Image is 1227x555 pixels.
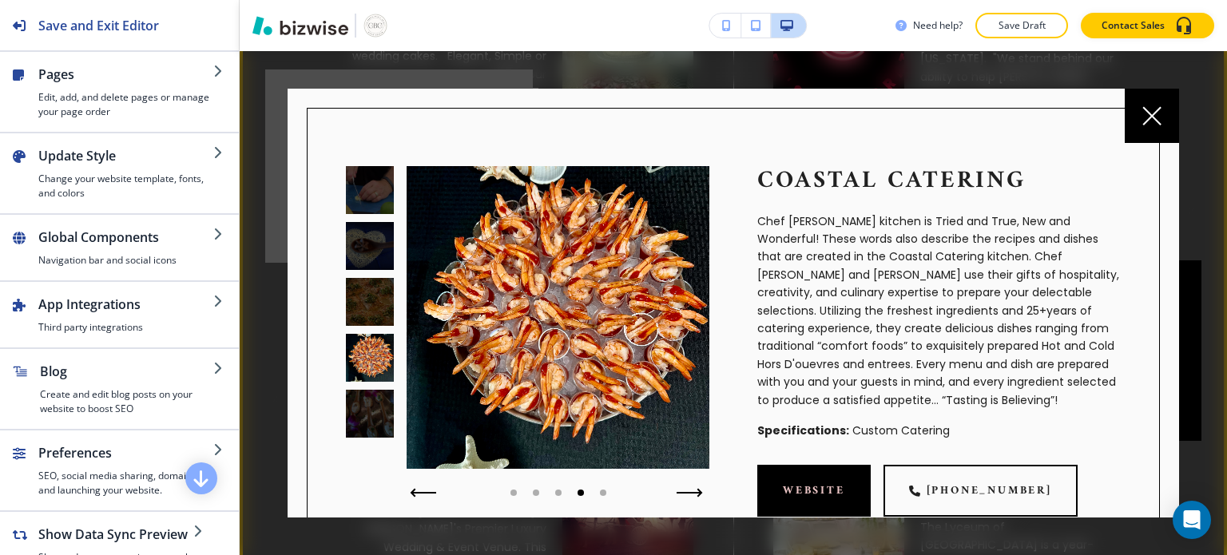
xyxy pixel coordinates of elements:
p: Coastal Catering [757,166,1121,196]
h4: SEO, social media sharing, domains, and launching your website. [38,469,213,498]
img: Your Logo [363,13,388,38]
div: Open Intercom Messenger [1173,501,1211,539]
h2: Show Data Sync Preview [38,525,193,544]
h4: Change your website template, fonts, and colors [38,172,213,200]
a: [PHONE_NUMBER] [884,465,1078,517]
h2: Blog [40,362,213,381]
h2: Global Components [38,228,213,247]
h4: Third party integrations [38,320,213,335]
p: Save Draft [996,18,1047,33]
p: Chef [PERSON_NAME] kitchen is Tried and True, New and Wonderful! These words also describe the re... [757,212,1121,409]
img: Bizwise Logo [252,16,348,35]
h2: Update Style [38,146,213,165]
h4: Edit, add, and delete pages or manage your page order [38,90,213,119]
strong: Specifications: [757,422,849,438]
h2: App Integrations [38,295,213,314]
h2: Preferences [38,443,213,462]
h3: Need help? [913,18,963,33]
h2: Pages [38,65,213,84]
h4: Create and edit blog posts on your website to boost SEO [40,387,213,416]
h2: Save and Exit Editor [38,16,159,35]
a: website [757,465,871,517]
img: 36891284b5e0de0addc7da7bfac8d8c3.jpg [407,166,709,469]
h4: Navigation bar and social icons [38,253,213,268]
p: Contact Sales [1102,18,1165,33]
p: Custom Catering [757,422,1121,439]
